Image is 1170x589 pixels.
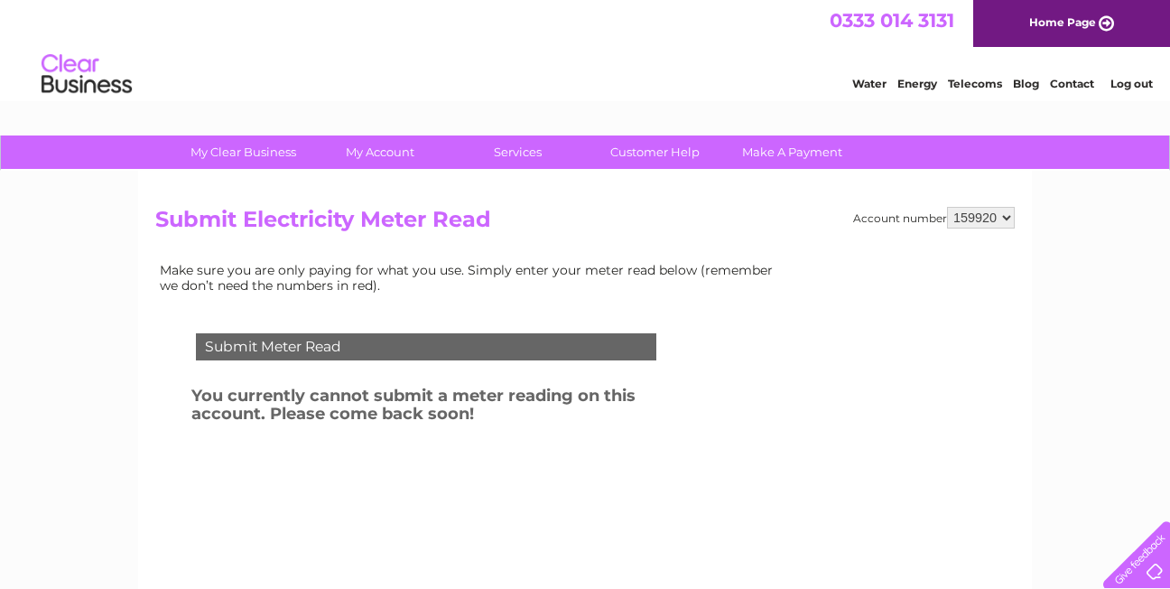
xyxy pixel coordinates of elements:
a: Telecoms [948,77,1002,90]
div: Account number [853,207,1015,229]
a: Energy [897,77,937,90]
div: Clear Business is a trading name of Verastar Limited (registered in [GEOGRAPHIC_DATA] No. 3667643... [160,10,1013,88]
a: Services [443,136,592,169]
a: Contact [1050,77,1094,90]
h2: Submit Electricity Meter Read [155,207,1015,241]
h3: You currently cannot submit a meter reading on this account. Please come back soon! [191,383,704,433]
div: Submit Meter Read [196,333,656,360]
a: My Account [306,136,455,169]
a: Water [852,77,887,90]
a: Blog [1013,77,1039,90]
a: Customer Help [580,136,729,169]
a: Log out [1110,77,1153,90]
a: My Clear Business [169,136,318,169]
td: Make sure you are only paying for what you use. Simply enter your meter read below (remember we d... [155,258,787,296]
img: logo.png [41,47,133,102]
a: Make A Payment [718,136,867,169]
a: 0333 014 3131 [830,9,954,32]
